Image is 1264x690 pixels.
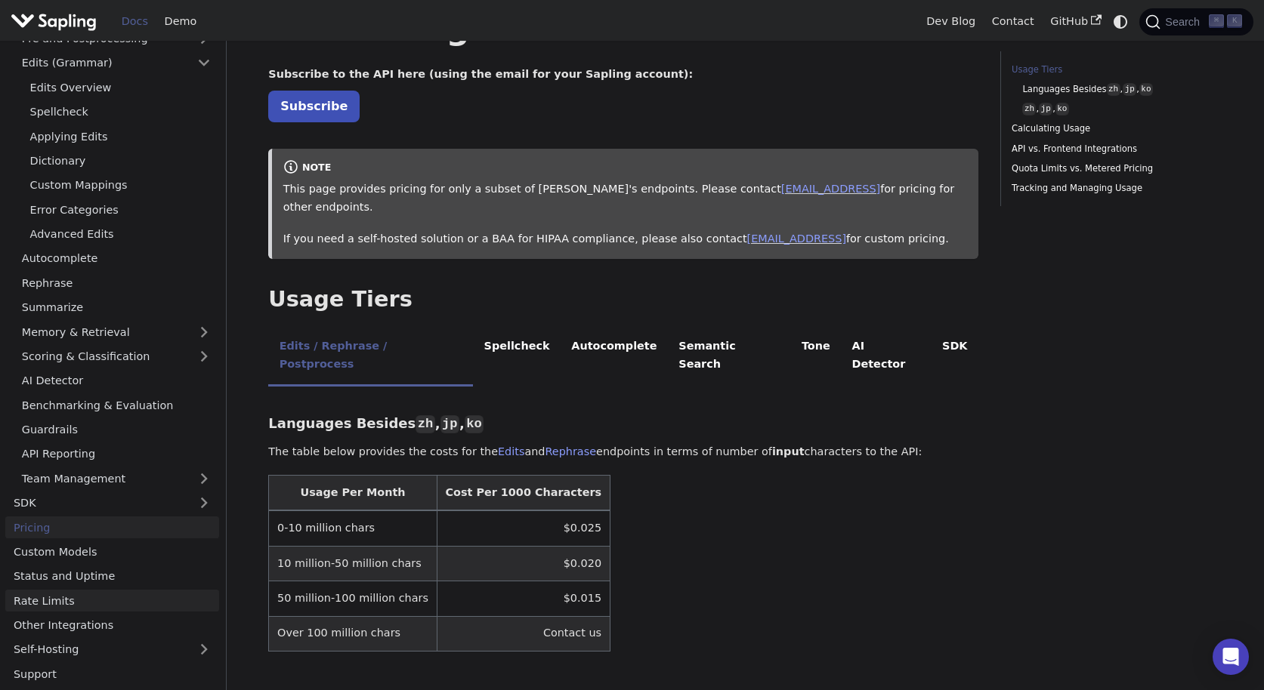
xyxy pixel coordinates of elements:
[22,101,219,123] a: Spellcheck
[283,230,968,248] p: If you need a self-hosted solution or a BAA for HIPAA compliance, please also contact for custom ...
[14,370,219,392] a: AI Detector
[5,492,189,514] a: SDK
[22,223,219,245] a: Advanced Edits
[1012,122,1216,136] a: Calculating Usage
[932,327,978,387] li: SDK
[841,327,932,387] li: AI Detector
[14,394,219,416] a: Benchmarking & Evaluation
[5,663,219,685] a: Support
[1209,14,1224,28] kbd: ⌘
[1213,639,1249,675] div: Open Intercom Messenger
[268,68,693,80] strong: Subscribe to the API here (using the email for your Sapling account):
[14,467,219,489] a: Team Management
[283,159,968,177] div: note
[440,415,459,433] code: jp
[5,541,219,563] a: Custom Models
[1012,181,1216,196] a: Tracking and Managing Usage
[189,492,219,514] button: Expand sidebar category 'SDK'
[268,415,978,433] h3: Languages Besides , ,
[268,443,978,461] p: The table below provides the costs for the and endpoints in terms of number of characters to the ...
[5,516,219,538] a: Pricing
[473,327,561,387] li: Spellcheck
[14,346,219,368] a: Scoring & Classification
[22,199,219,220] a: Error Categories
[5,615,219,636] a: Other Integrations
[437,546,610,581] td: $0.020
[22,125,219,147] a: Applying Edits
[1022,102,1211,116] a: zh,jp,ko
[14,321,219,343] a: Memory & Retrieval
[498,445,524,457] a: Edits
[791,327,842,387] li: Tone
[269,616,437,651] td: Over 100 million chars
[984,10,1043,33] a: Contact
[1110,11,1132,32] button: Switch between dark and light mode (currently system mode)
[11,11,97,32] img: Sapling.ai
[14,419,219,441] a: Guardrails
[781,183,880,195] a: [EMAIL_ADDRESS]
[1123,83,1136,96] code: jp
[1139,83,1153,96] code: ko
[14,248,219,270] a: Autocomplete
[918,10,983,33] a: Dev Blog
[269,581,437,616] td: 50 million-100 million chars
[437,616,610,651] td: Contact us
[268,286,978,313] h2: Usage Tiers
[545,445,596,457] a: Rephrase
[113,10,156,33] a: Docs
[1012,162,1216,176] a: Quota Limits vs. Metered Pricing
[1039,103,1052,116] code: jp
[1012,142,1216,156] a: API vs. Frontend Integrations
[14,52,219,74] a: Edits (Grammar)
[14,443,219,465] a: API Reporting
[1055,103,1069,116] code: ko
[14,297,219,319] a: Summarize
[283,180,968,217] p: This page provides pricing for only a subset of [PERSON_NAME]'s endpoints. Please contact for pri...
[1042,10,1109,33] a: GitHub
[1160,16,1209,28] span: Search
[269,510,437,546] td: 0-10 million chars
[668,327,791,387] li: Semantic Search
[772,445,805,457] strong: input
[269,546,437,581] td: 10 million-50 million chars
[1022,103,1036,116] code: zh
[437,581,610,616] td: $0.015
[268,91,360,122] a: Subscribe
[1012,63,1216,77] a: Usage Tiers
[747,233,846,245] a: [EMAIL_ADDRESS]
[416,415,434,433] code: zh
[5,565,219,587] a: Status and Uptime
[22,174,219,196] a: Custom Mappings
[1022,82,1211,97] a: Languages Besideszh,jp,ko
[5,639,219,661] a: Self-Hosting
[22,150,219,172] a: Dictionary
[14,272,219,294] a: Rephrase
[465,415,484,433] code: ko
[1227,14,1242,28] kbd: K
[437,510,610,546] td: $0.025
[5,590,219,611] a: Rate Limits
[1107,83,1120,96] code: zh
[437,476,610,511] th: Cost Per 1000 Characters
[1139,8,1253,35] button: Search (Command+K)
[269,476,437,511] th: Usage Per Month
[11,11,102,32] a: Sapling.ai
[268,327,473,387] li: Edits / Rephrase / Postprocess
[561,327,668,387] li: Autocomplete
[22,76,219,98] a: Edits Overview
[156,10,205,33] a: Demo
